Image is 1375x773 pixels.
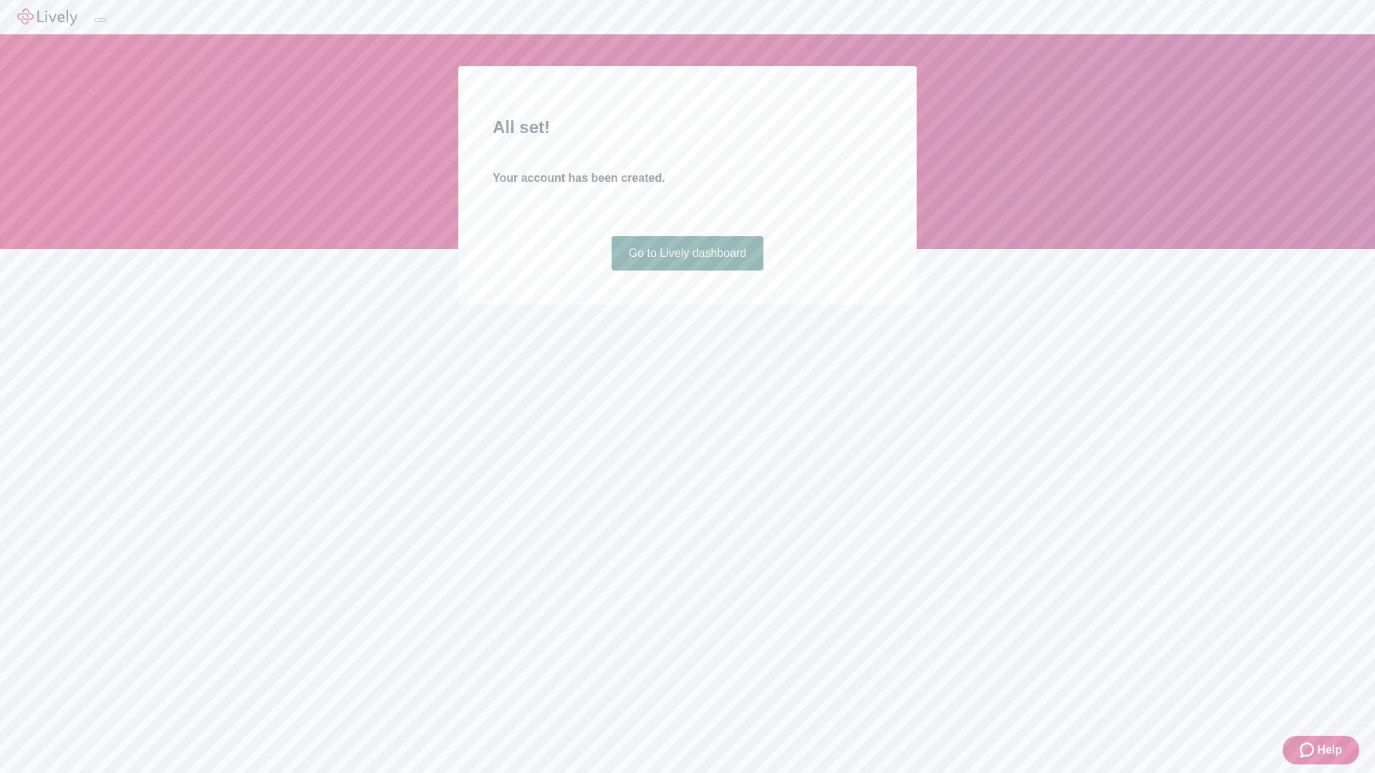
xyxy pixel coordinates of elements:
[493,170,882,187] h4: Your account has been created.
[612,236,764,271] a: Go to Lively dashboard
[17,9,77,26] img: Lively
[95,18,106,22] button: Log out
[493,115,882,140] h2: All set!
[1300,742,1317,759] svg: Zendesk support icon
[1317,742,1342,759] span: Help
[1283,736,1359,764] button: Zendesk support iconHelp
